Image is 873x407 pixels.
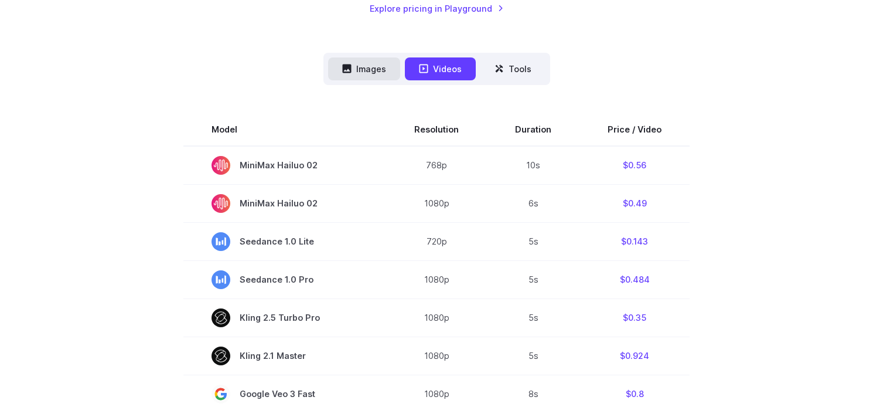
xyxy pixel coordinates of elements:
th: Model [183,113,386,146]
span: Google Veo 3 Fast [212,385,358,403]
td: $0.56 [579,146,690,185]
span: Seedance 1.0 Pro [212,270,358,289]
td: 6s [487,184,579,222]
td: 1080p [386,184,487,222]
td: 1080p [386,299,487,337]
span: MiniMax Hailuo 02 [212,156,358,175]
button: Images [328,57,400,80]
td: 5s [487,260,579,299]
td: $0.35 [579,299,690,337]
td: $0.143 [579,222,690,260]
td: 1080p [386,337,487,375]
td: 5s [487,222,579,260]
td: 10s [487,146,579,185]
td: $0.49 [579,184,690,222]
td: 720p [386,222,487,260]
span: Seedance 1.0 Lite [212,232,358,251]
th: Duration [487,113,579,146]
td: 5s [487,299,579,337]
span: Kling 2.1 Master [212,347,358,365]
td: 768p [386,146,487,185]
th: Resolution [386,113,487,146]
a: Explore pricing in Playground [370,2,504,15]
td: 5s [487,337,579,375]
button: Tools [480,57,545,80]
button: Videos [405,57,476,80]
td: 1080p [386,260,487,299]
span: Kling 2.5 Turbo Pro [212,308,358,327]
th: Price / Video [579,113,690,146]
td: $0.924 [579,337,690,375]
span: MiniMax Hailuo 02 [212,194,358,213]
td: $0.484 [579,260,690,299]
